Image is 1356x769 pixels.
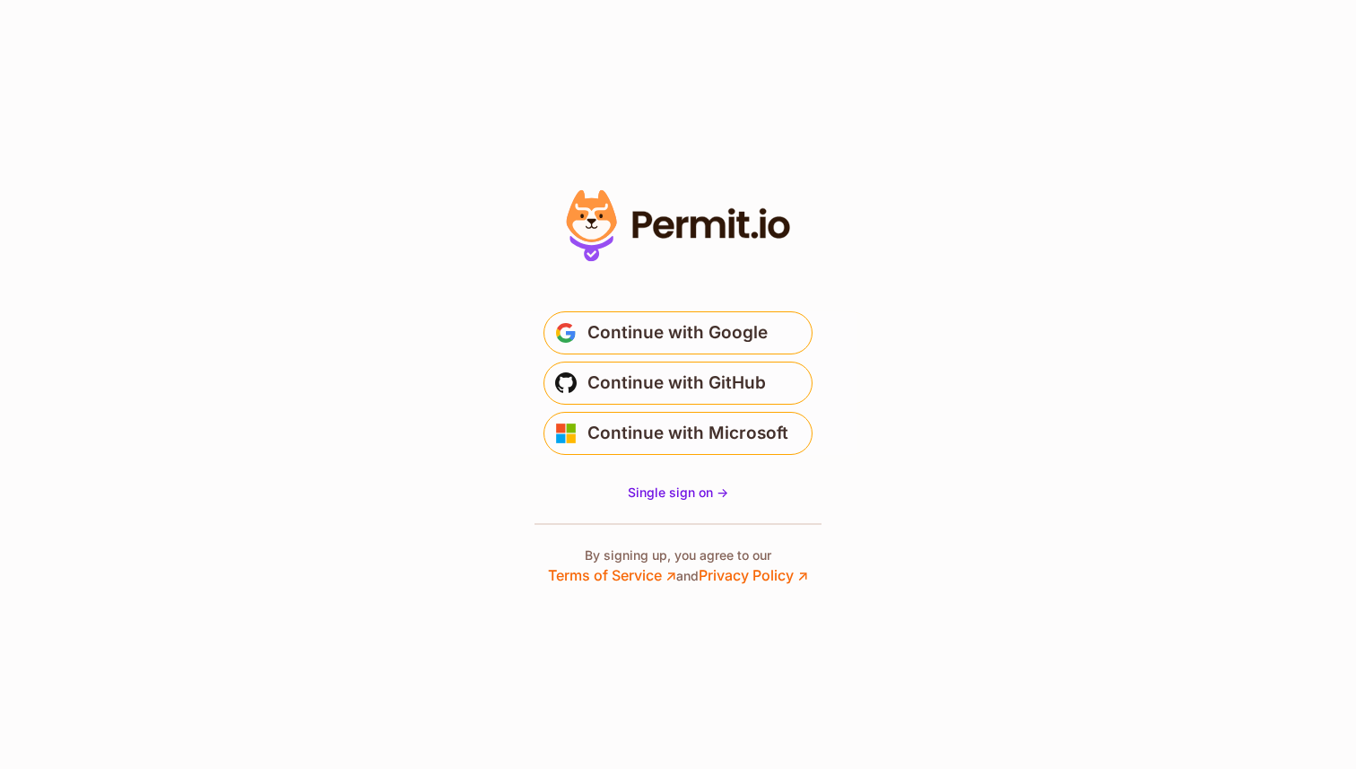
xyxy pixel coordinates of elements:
[587,419,788,448] span: Continue with Microsoft
[587,369,766,398] span: Continue with GitHub
[699,566,808,584] a: Privacy Policy ↗
[543,362,813,405] button: Continue with GitHub
[548,566,676,584] a: Terms of Service ↗
[543,412,813,455] button: Continue with Microsoft
[587,319,768,347] span: Continue with Google
[548,546,808,586] p: By signing up, you agree to our and
[543,311,813,354] button: Continue with Google
[628,484,728,502] a: Single sign on ->
[628,485,728,500] span: Single sign on ->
